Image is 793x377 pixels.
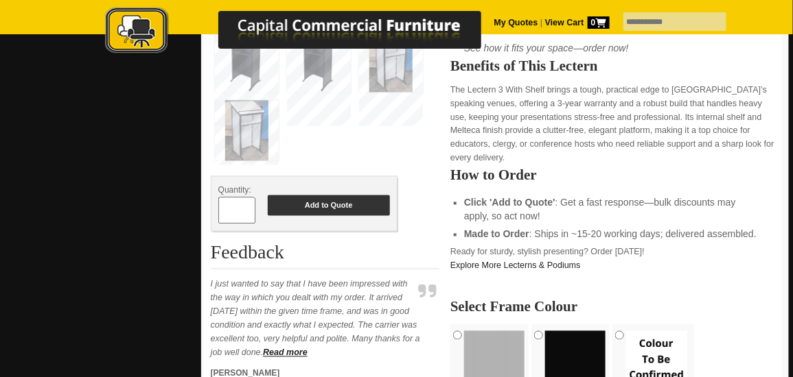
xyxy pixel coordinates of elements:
[450,83,775,165] p: The Lectern 3 With Shelf brings a tough, practical edge to [GEOGRAPHIC_DATA]’s speaking venues, o...
[545,18,610,27] strong: View Cart
[450,300,775,314] h2: Select Frame Colour
[67,7,548,57] img: Capital Commercial Furniture Logo
[588,16,610,29] span: 0
[67,7,548,61] a: Capital Commercial Furniture Logo
[450,59,775,73] h2: Benefits of This Lectern
[263,348,308,358] a: Read more
[218,186,251,195] span: Quantity:
[450,245,775,273] p: Ready for sturdy, stylish presenting? Order [DATE]!
[450,169,775,182] h2: How to Order
[464,14,761,55] li: Size: 1130mm H (front) x 925mm H (back); Top: 600mm W x 450mm D
[268,195,390,216] button: Add to Quote
[464,42,629,53] em: See how it fits your space—order now!
[542,18,609,27] a: View Cart0
[450,261,581,271] a: Explore More Lecterns & Podiums
[211,243,439,269] h2: Feedback
[464,196,761,223] li: : Get a fast response—bulk discounts may apply, so act now!
[211,278,430,360] p: I just wanted to say that I have been impressed with the way in which you dealt with my order. It...
[464,229,529,240] strong: Made to Order
[464,197,555,208] strong: Click 'Add to Quote'
[464,228,761,241] li: : Ships in ~15-20 working days; delivered assembled.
